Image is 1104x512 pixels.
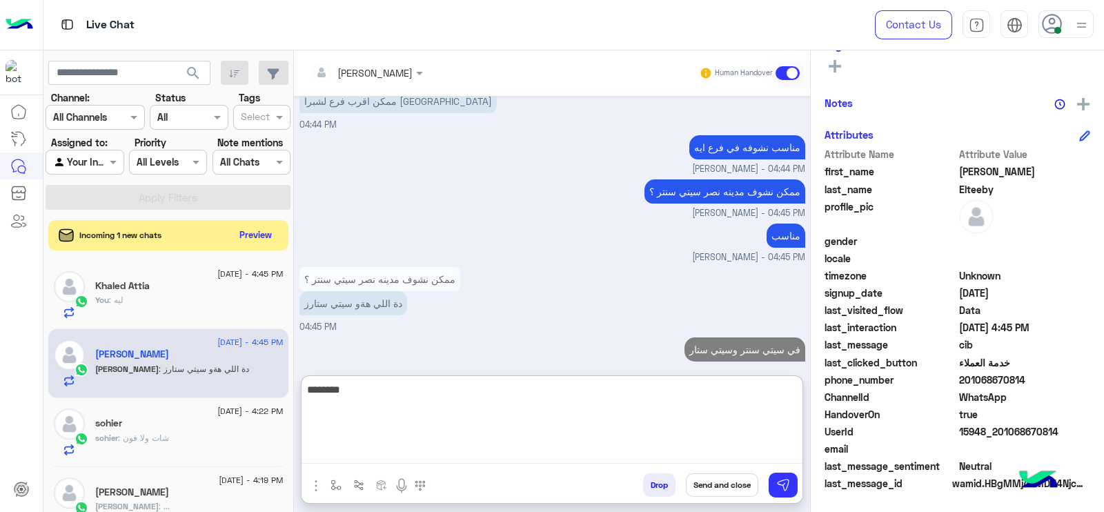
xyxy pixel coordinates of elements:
label: Priority [135,135,166,150]
span: last_interaction [825,320,956,335]
label: Assigned to: [51,135,108,150]
img: profile [1073,17,1090,34]
span: sohier [95,433,118,443]
span: Data [959,303,1091,317]
span: You [95,295,109,305]
span: signup_date [825,286,956,300]
span: true [959,407,1091,422]
img: send voice note [393,477,410,494]
span: [PERSON_NAME] - 04:45 PM [692,207,805,220]
span: 15948_201068670814 [959,424,1091,439]
img: WhatsApp [75,295,88,308]
span: null [959,442,1091,456]
span: ... [159,501,170,511]
span: last_visited_flow [825,303,956,317]
label: Status [155,90,186,105]
h6: Notes [825,97,853,109]
span: [DATE] - 4:19 PM [219,474,283,486]
button: Send and close [686,473,758,497]
img: defaultAdmin.png [54,408,85,440]
img: notes [1054,99,1065,110]
span: null [959,234,1091,248]
img: send message [776,478,790,492]
label: Tags [239,90,260,105]
span: first_name [825,164,956,179]
span: 2 [959,390,1091,404]
h5: Ahmed Elteeby [95,348,169,360]
span: 201068670814 [959,373,1091,387]
a: tab [963,10,990,39]
p: 11/9/2025, 4:48 PM [684,337,805,362]
img: tab [59,16,76,33]
span: شات ولا فون [118,433,169,443]
span: [PERSON_NAME] [95,364,159,374]
span: [DATE] - 4:45 PM [217,336,283,348]
span: cib [959,337,1091,352]
img: defaultAdmin.png [54,477,85,509]
button: Drop [643,473,676,497]
span: email [825,442,956,456]
p: Live Chat [86,16,135,35]
span: Incoming 1 new chats [79,229,161,242]
p: 11/9/2025, 4:45 PM [299,291,407,315]
span: 2025-09-11T13:21:11.963Z [959,286,1091,300]
button: search [177,61,210,90]
p: 11/9/2025, 4:45 PM [767,224,805,248]
span: gender [825,234,956,248]
span: 04:44 PM [299,119,337,130]
span: wamid.HBgMMjAxMDY4NjcwODE0FQIAEhgWM0VCMEE5N0M1RjU4OTZERjg0RDlENgA= [952,476,1090,491]
span: دة اللي هةو سيتي ستارز [159,364,249,374]
button: create order [371,473,393,496]
p: 11/9/2025, 4:44 PM [689,135,805,159]
img: select flow [331,480,342,491]
span: [PERSON_NAME] - 04:45 PM [692,251,805,264]
div: Select [239,109,270,127]
p: 11/9/2025, 4:44 PM [299,89,497,113]
img: send attachment [308,477,324,494]
span: last_message [825,337,956,352]
span: 04:45 PM [299,322,337,332]
button: select flow [325,473,348,496]
img: defaultAdmin.png [54,271,85,302]
img: create order [376,480,387,491]
span: last_name [825,182,956,197]
img: make a call [415,480,426,491]
p: 11/9/2025, 4:45 PM [299,267,460,291]
span: null [959,251,1091,266]
a: Contact Us [875,10,952,39]
h5: Khaled Attia [95,280,150,292]
h5: محمود اسماعيل [95,486,169,498]
span: last_message_sentiment [825,459,956,473]
span: profile_pic [825,199,956,231]
img: tab [969,17,985,33]
span: [PERSON_NAME] [95,501,159,511]
img: defaultAdmin.png [959,199,994,234]
img: 1403182699927242 [6,60,30,85]
label: Channel: [51,90,90,105]
span: timezone [825,268,956,283]
span: HandoverOn [825,407,956,422]
span: last_clicked_button [825,355,956,370]
img: Logo [6,10,33,39]
button: Apply Filters [46,185,290,210]
span: search [185,65,201,81]
img: defaultAdmin.png [54,339,85,371]
small: Human Handover [715,68,773,79]
span: خدمة العملاء [959,355,1091,370]
img: add [1077,98,1090,110]
span: Elteeby [959,182,1091,197]
span: Unknown [959,268,1091,283]
img: WhatsApp [75,432,88,446]
span: [DATE] - 4:45 PM [217,268,283,280]
h6: Attributes [825,128,874,141]
button: Trigger scenario [348,473,371,496]
h5: sohier [95,417,122,429]
button: Preview [234,225,278,245]
img: WhatsApp [75,363,88,377]
span: last_message_id [825,476,949,491]
span: [PERSON_NAME] - 04:44 PM [692,163,805,176]
p: 11/9/2025, 4:45 PM [644,179,805,204]
span: ChannelId [825,390,956,404]
span: UserId [825,424,956,439]
span: Ahmed [959,164,1091,179]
